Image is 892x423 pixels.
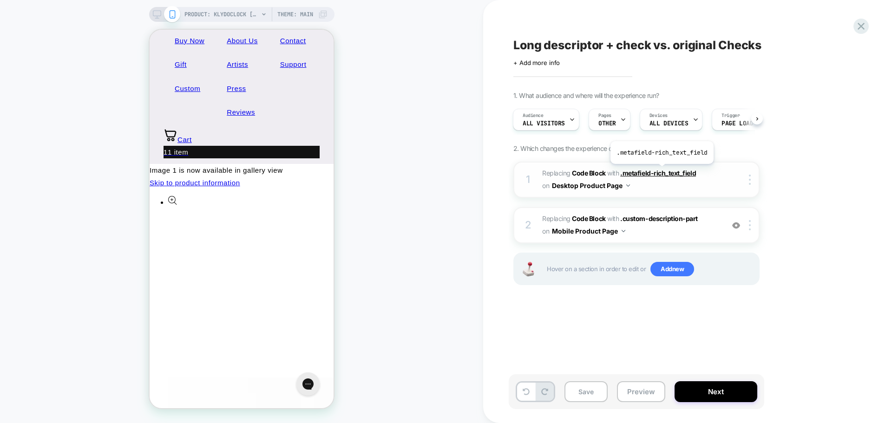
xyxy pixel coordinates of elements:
span: PRODUCT: Klydoclock [klydo clock] [184,7,259,22]
span: Audience [523,112,544,119]
span: 1 [14,118,18,126]
b: Code Block [572,169,605,177]
img: down arrow [626,184,630,187]
img: close [749,175,751,185]
span: Pages [598,112,611,119]
a: Gift [14,23,66,47]
span: Replacing [542,169,606,177]
span: on [542,180,549,191]
span: All Visitors [523,120,565,127]
iframe: Gorgias live chat messenger [142,339,175,369]
span: Hover on a section in order to edit or [547,262,754,277]
div: 1 [524,170,533,189]
span: .metafield-rich_text_field [620,169,696,177]
span: Devices [649,112,668,119]
span: .custom-description-part [620,215,698,222]
span: Trigger [721,112,740,119]
img: Joystick [519,262,538,276]
a: Custom [14,47,66,71]
a: Press [66,47,119,71]
button: Preview [617,381,665,402]
img: crossed eye [732,221,740,229]
span: ALL DEVICES [649,120,688,127]
a: Support [119,23,168,47]
span: WITH [607,169,619,177]
button: Desktop Product Page [552,179,630,192]
a: Cart1 item [14,106,170,129]
b: Code Block [572,215,605,222]
iframe: To enrich screen reader interactions, please activate Accessibility in Grammarly extension settings [150,30,334,408]
a: Artists [66,23,119,47]
span: on [542,225,549,237]
span: Cart [28,106,42,114]
span: Theme: MAIN [277,7,313,22]
button: Next [675,381,757,402]
span: Replacing [542,215,606,222]
span: + Add more info [513,59,560,66]
span: Long descriptor + check vs. original Checks [513,38,761,52]
span: 1. What audience and where will the experience run? [513,91,659,99]
img: down arrow [622,230,625,232]
span: OTHER [598,120,616,127]
div: 2 [524,216,533,234]
span: Add new [650,262,694,277]
span: 1 item [18,118,39,126]
button: Mobile Product Page [552,224,625,238]
a: Reviews [66,71,119,95]
span: Page Load [721,120,753,127]
span: WITH [607,215,619,222]
button: Save [564,381,608,402]
img: close [749,220,751,230]
span: 2. Which changes the experience contains? [513,144,635,152]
